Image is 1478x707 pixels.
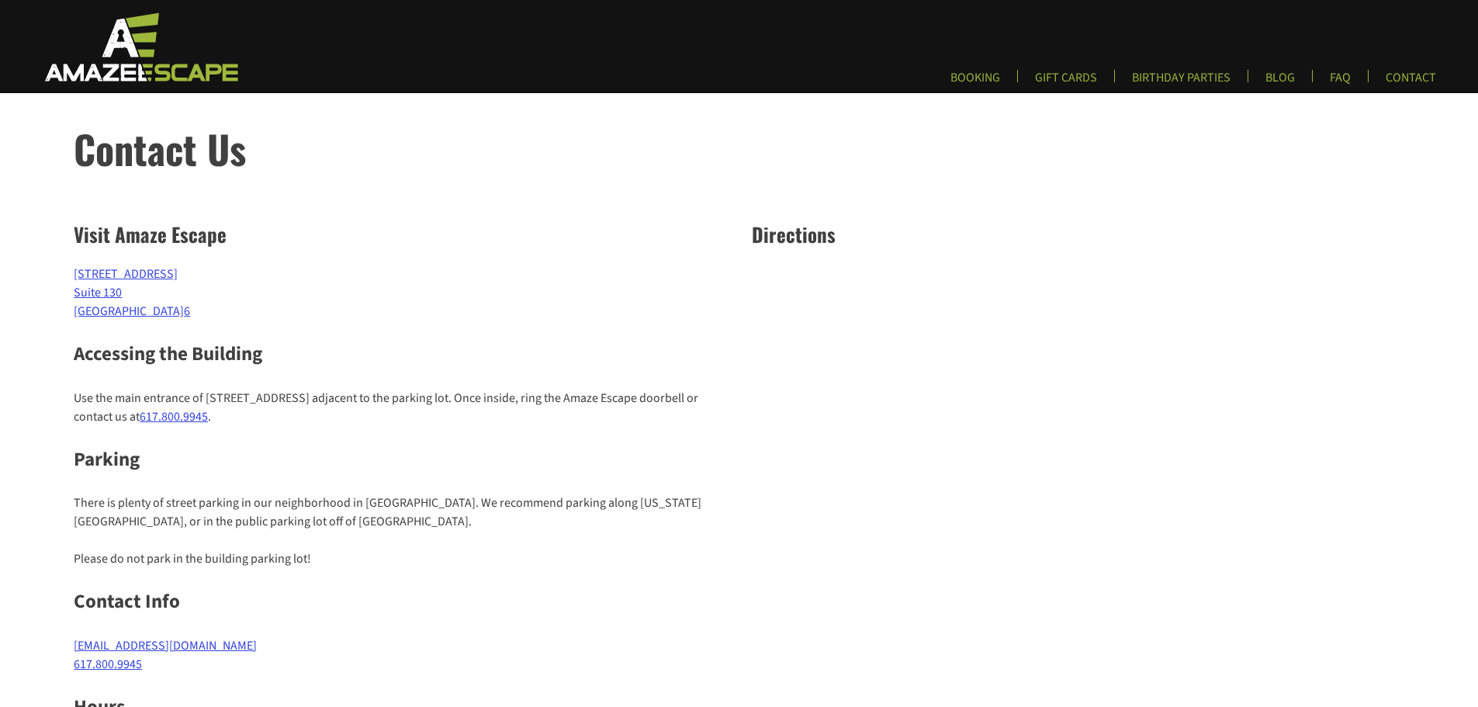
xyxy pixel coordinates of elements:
[1317,70,1363,95] a: FAQ
[140,408,208,425] a: 617.800.9945
[74,494,726,531] p: There is plenty of street parking in our neighborhood in [GEOGRAPHIC_DATA]. We recommend parking ...
[74,220,726,249] h2: Visit Amaze Escape
[74,637,257,654] a: [EMAIL_ADDRESS][DOMAIN_NAME]
[1120,70,1243,95] a: BIRTHDAY PARTIES
[74,120,1478,178] h1: Contact Us
[74,656,142,673] a: 617.800.9945
[1373,70,1449,95] a: CONTACT
[752,220,1404,249] h2: Directions
[184,303,190,320] a: 6
[74,389,726,426] p: Use the main entrance of [STREET_ADDRESS] adjacent to the parking lot. Once inside, ring the Amaz...
[74,445,726,475] h3: Parking
[74,549,726,568] p: Please do not park in the building parking lot!
[938,70,1012,95] a: BOOKING
[25,11,254,82] img: Escape Room Game in Boston Area
[74,587,726,617] h3: Contact Info
[74,340,726,369] h3: Accessing the Building
[1253,70,1307,95] a: BLOG
[74,265,184,320] a: [STREET_ADDRESS]Suite 130[GEOGRAPHIC_DATA]
[1023,70,1109,95] a: GIFT CARDS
